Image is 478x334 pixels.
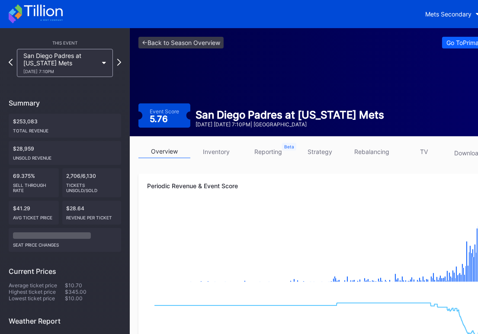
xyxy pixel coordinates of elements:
[13,212,55,220] div: Avg ticket price
[138,37,224,48] a: <-Back to Season Overview
[67,179,117,193] div: Tickets Unsold/Sold
[138,145,190,158] a: overview
[65,282,121,289] div: $10.70
[9,295,65,302] div: Lowest ticket price
[9,99,121,107] div: Summary
[9,141,121,165] div: $28,959
[62,201,122,225] div: $28.64
[67,212,117,220] div: Revenue per ticket
[398,145,450,158] a: TV
[190,145,242,158] a: inventory
[13,239,117,247] div: seat price changes
[13,179,55,193] div: Sell Through Rate
[9,168,59,197] div: 69.375%
[9,40,121,45] div: This Event
[65,289,121,295] div: $345.00
[13,125,117,133] div: Total Revenue
[23,52,98,74] div: San Diego Padres at [US_STATE] Mets
[150,108,179,115] div: Event Score
[65,295,121,302] div: $10.00
[9,289,65,295] div: Highest ticket price
[23,69,98,74] div: [DATE] 7:10PM
[9,282,65,289] div: Average ticket price
[9,114,121,138] div: $253,083
[150,115,170,123] div: 5.76
[9,267,121,276] div: Current Prices
[13,152,117,161] div: Unsold Revenue
[196,109,384,121] div: San Diego Padres at [US_STATE] Mets
[9,317,121,325] div: Weather Report
[9,201,59,225] div: $41.29
[242,145,294,158] a: reporting
[425,10,472,18] div: Mets Secondary
[294,145,346,158] a: strategy
[196,121,384,128] div: [DATE] [DATE] 7:10PM | [GEOGRAPHIC_DATA]
[62,168,122,197] div: 2,706/6,130
[346,145,398,158] a: rebalancing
